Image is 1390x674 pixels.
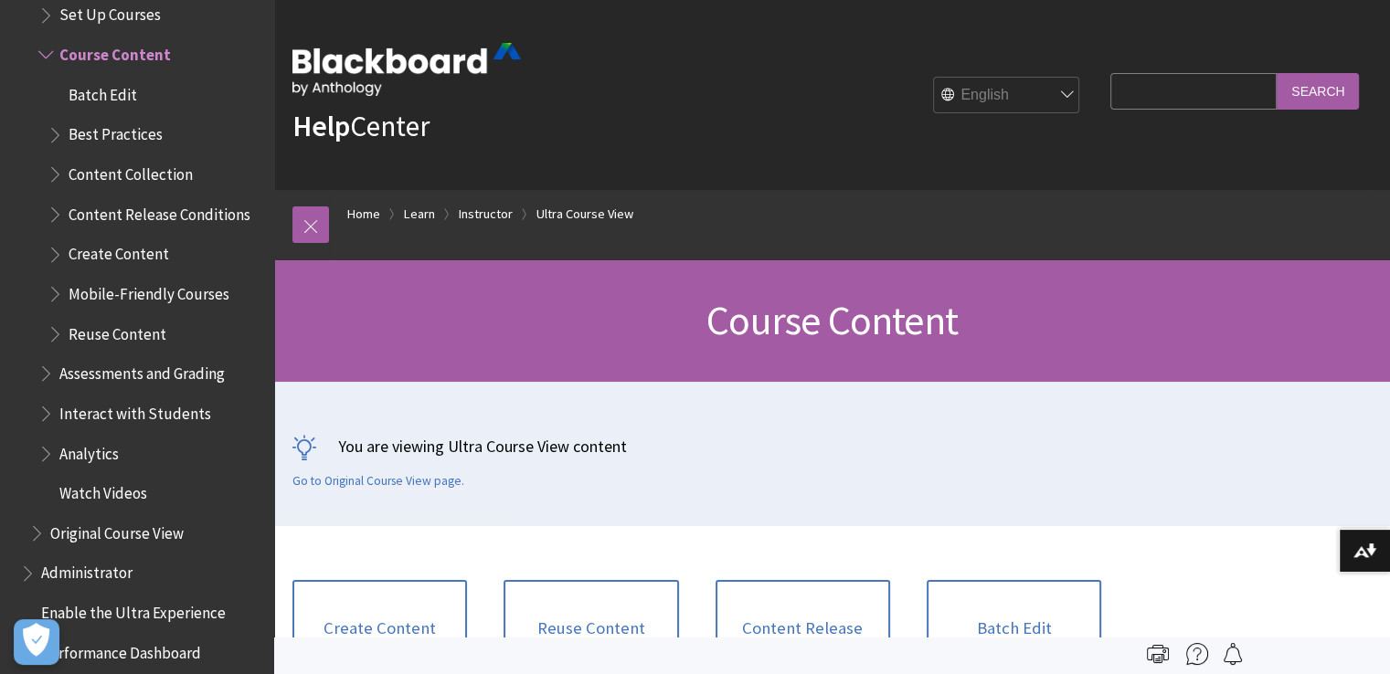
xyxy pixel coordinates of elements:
[347,203,380,226] a: Home
[292,43,521,96] img: Blackboard by Anthology
[14,619,59,665] button: Open Preferences
[41,558,133,583] span: Administrator
[459,203,513,226] a: Instructor
[292,108,350,144] strong: Help
[59,438,119,463] span: Analytics
[69,319,166,343] span: Reuse Content
[1186,643,1208,665] img: More help
[292,473,464,490] a: Go to Original Course View page.
[59,358,225,383] span: Assessments and Grading
[934,78,1080,114] select: Site Language Selector
[50,518,184,542] span: Original Course View
[69,279,229,303] span: Mobile-Friendly Courses
[69,79,137,104] span: Batch Edit
[59,398,211,423] span: Interact with Students
[69,120,163,144] span: Best Practices
[706,295,958,345] span: Course Content
[404,203,435,226] a: Learn
[41,597,226,622] span: Enable the Ultra Experience
[59,478,147,502] span: Watch Videos
[69,159,193,184] span: Content Collection
[1277,73,1359,109] input: Search
[69,239,169,264] span: Create Content
[41,637,201,662] span: Performance Dashboard
[1222,643,1244,665] img: Follow this page
[59,39,171,64] span: Course Content
[69,199,250,224] span: Content Release Conditions
[536,203,633,226] a: Ultra Course View
[292,435,1372,458] p: You are viewing Ultra Course View content
[292,108,430,144] a: HelpCenter
[1147,643,1169,665] img: Print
